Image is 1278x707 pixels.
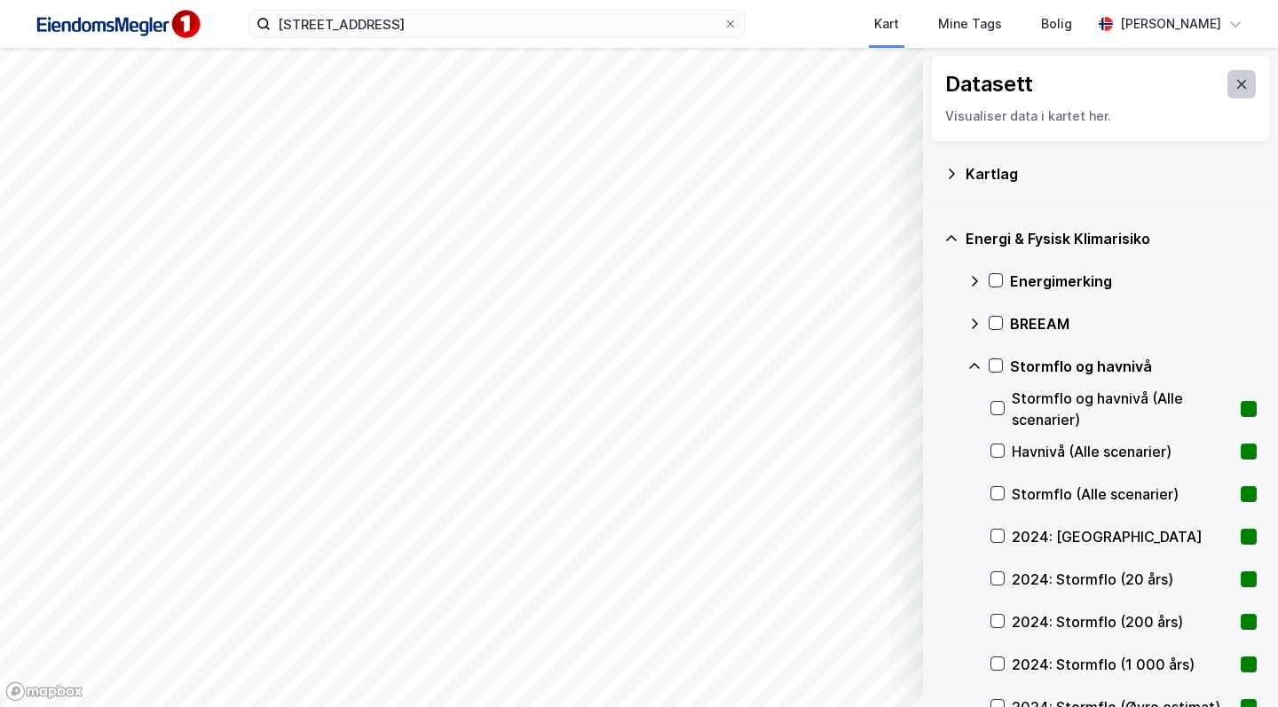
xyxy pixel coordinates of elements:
div: Bolig [1041,13,1072,35]
div: Mine Tags [938,13,1002,35]
div: Kartlag [966,163,1257,185]
div: Stormflo og havnivå (Alle scenarier) [1012,388,1234,430]
div: Havnivå (Alle scenarier) [1012,441,1234,462]
div: Visualiser data i kartet her. [945,106,1256,127]
div: BREEAM [1010,313,1257,334]
div: Kart [874,13,899,35]
div: Stormflo (Alle scenarier) [1012,483,1234,505]
div: Datasett [945,70,1033,98]
a: Mapbox homepage [5,681,83,702]
div: [PERSON_NAME] [1120,13,1221,35]
div: 2024: [GEOGRAPHIC_DATA] [1012,526,1234,547]
img: F4PB6Px+NJ5v8B7XTbfpPpyloAAAAASUVORK5CYII= [28,4,206,44]
div: Energimerking [1010,271,1257,292]
input: Søk på adresse, matrikkel, gårdeiere, leietakere eller personer [271,11,723,37]
div: Stormflo og havnivå [1010,356,1257,377]
div: Energi & Fysisk Klimarisiko [966,228,1257,249]
div: 2024: Stormflo (1 000 års) [1012,654,1234,675]
div: 2024: Stormflo (200 års) [1012,611,1234,632]
div: Kontrollprogram for chat [1189,622,1278,707]
div: 2024: Stormflo (20 års) [1012,569,1234,590]
iframe: Chat Widget [1189,622,1278,707]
